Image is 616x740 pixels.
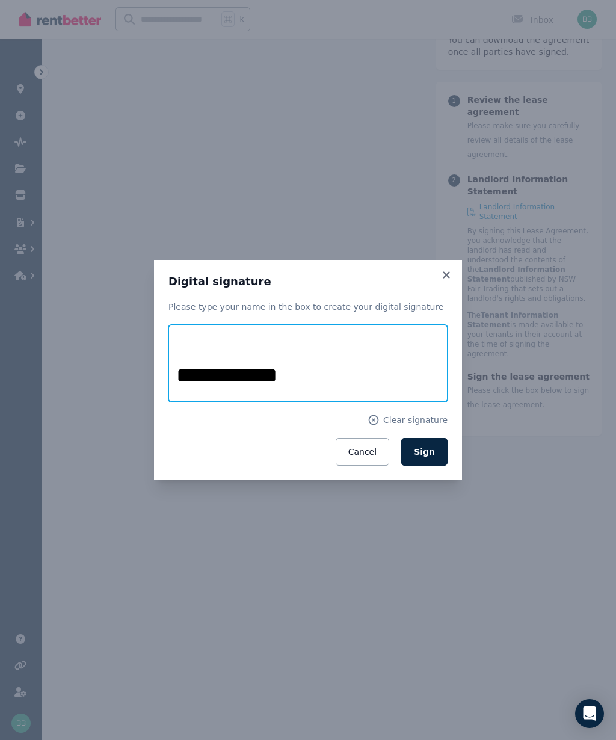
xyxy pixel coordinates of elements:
[401,438,448,466] button: Sign
[168,274,448,289] h3: Digital signature
[414,447,435,457] span: Sign
[575,699,604,728] div: Open Intercom Messenger
[168,301,448,313] p: Please type your name in the box to create your digital signature
[383,414,448,426] span: Clear signature
[336,438,389,466] button: Cancel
